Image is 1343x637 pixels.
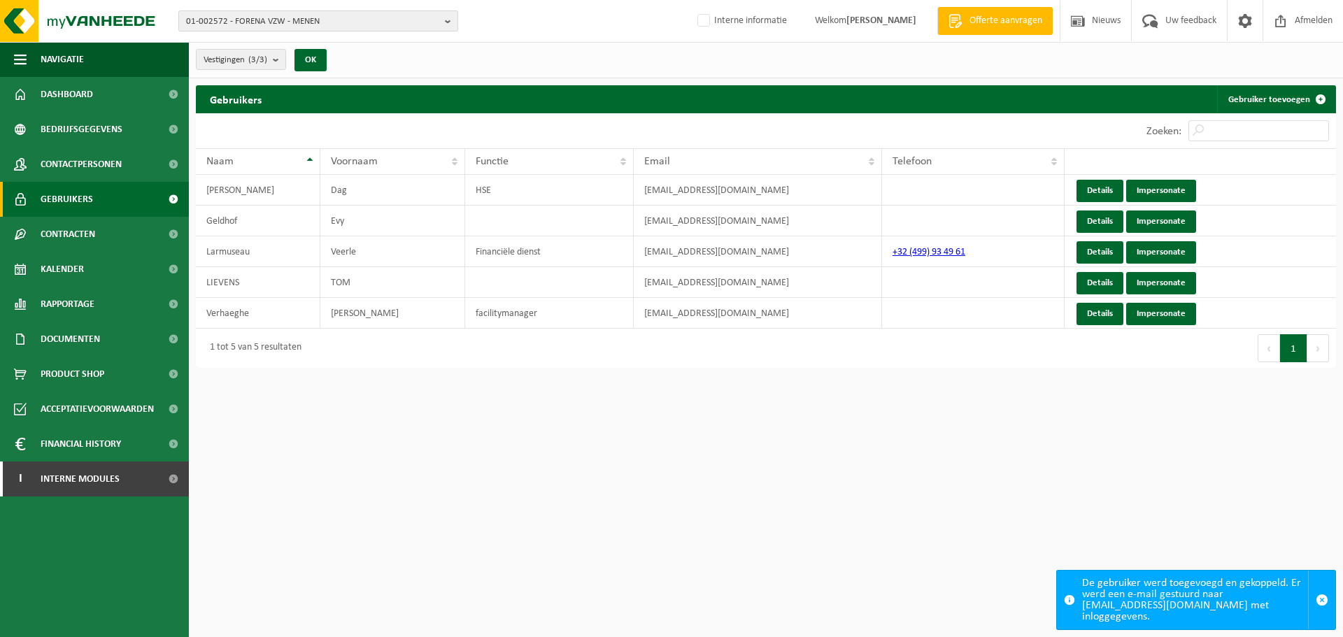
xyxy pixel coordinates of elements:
td: HSE [465,175,634,206]
span: Bedrijfsgegevens [41,112,122,147]
span: 01-002572 - FORENA VZW - MENEN [186,11,439,32]
span: Contactpersonen [41,147,122,182]
span: Kalender [41,252,84,287]
a: Details [1076,272,1123,294]
a: +32 (499) 93 49 61 [893,247,965,257]
span: Functie [476,156,509,167]
td: [PERSON_NAME] [320,298,465,329]
td: [EMAIL_ADDRESS][DOMAIN_NAME] [634,206,882,236]
span: I [14,461,27,496]
span: Telefoon [893,156,932,167]
td: [EMAIL_ADDRESS][DOMAIN_NAME] [634,236,882,267]
span: Product Shop [41,357,104,392]
span: Interne modules [41,461,120,496]
span: Financial History [41,427,121,461]
td: LIEVENS [196,267,320,298]
label: Zoeken: [1146,126,1181,137]
span: Voornaam [331,156,378,167]
td: Dag [320,175,465,206]
a: Details [1076,303,1123,325]
td: Larmuseau [196,236,320,267]
a: Gebruiker toevoegen [1217,85,1335,113]
a: Impersonate [1126,210,1196,233]
span: Vestigingen [204,50,267,71]
span: Acceptatievoorwaarden [41,392,154,427]
td: [EMAIL_ADDRESS][DOMAIN_NAME] [634,298,882,329]
span: Naam [206,156,234,167]
span: Rapportage [41,287,94,322]
span: Contracten [41,217,95,252]
a: Offerte aanvragen [937,7,1053,35]
a: Details [1076,241,1123,264]
td: Evy [320,206,465,236]
span: Offerte aanvragen [966,14,1046,28]
td: [EMAIL_ADDRESS][DOMAIN_NAME] [634,175,882,206]
td: Verhaeghe [196,298,320,329]
button: Vestigingen(3/3) [196,49,286,70]
span: Navigatie [41,42,84,77]
span: Gebruikers [41,182,93,217]
a: Details [1076,180,1123,202]
td: TOM [320,267,465,298]
label: Interne informatie [695,10,787,31]
td: facilitymanager [465,298,634,329]
count: (3/3) [248,55,267,64]
h2: Gebruikers [196,85,276,113]
div: De gebruiker werd toegevoegd en gekoppeld. Er werd een e-mail gestuurd naar [EMAIL_ADDRESS][DOMAI... [1082,571,1308,629]
span: Documenten [41,322,100,357]
button: Previous [1258,334,1280,362]
td: Geldhof [196,206,320,236]
div: 1 tot 5 van 5 resultaten [203,336,301,361]
a: Impersonate [1126,303,1196,325]
td: Veerle [320,236,465,267]
strong: [PERSON_NAME] [846,15,916,26]
button: 01-002572 - FORENA VZW - MENEN [178,10,458,31]
a: Impersonate [1126,272,1196,294]
button: OK [294,49,327,71]
a: Impersonate [1126,241,1196,264]
button: 1 [1280,334,1307,362]
span: Dashboard [41,77,93,112]
span: Email [644,156,670,167]
td: Financiële dienst [465,236,634,267]
td: [EMAIL_ADDRESS][DOMAIN_NAME] [634,267,882,298]
button: Next [1307,334,1329,362]
td: [PERSON_NAME] [196,175,320,206]
a: Impersonate [1126,180,1196,202]
a: Details [1076,210,1123,233]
